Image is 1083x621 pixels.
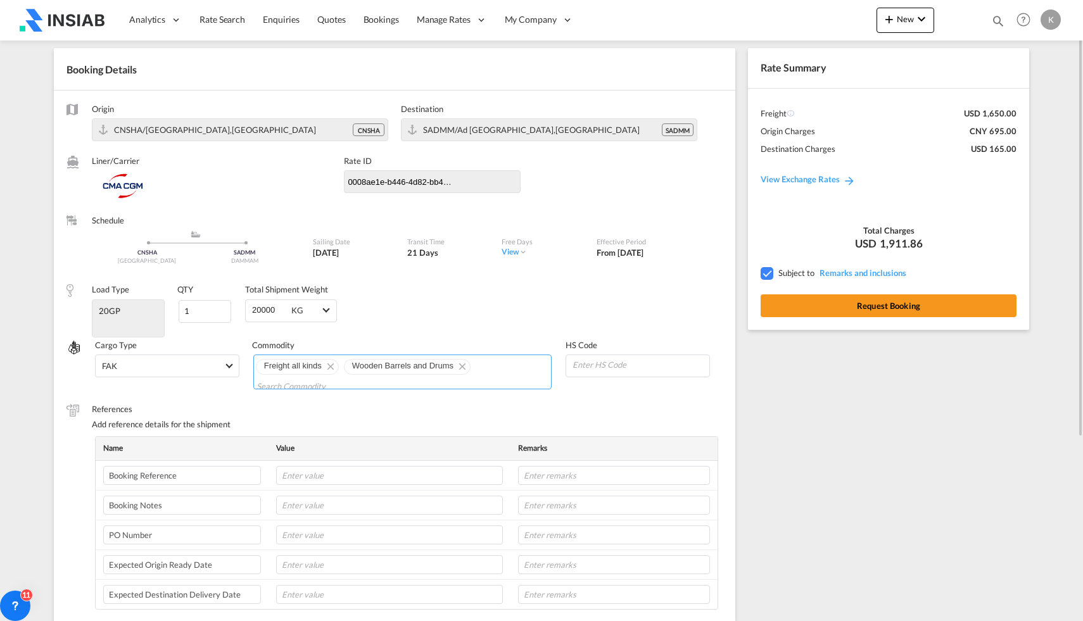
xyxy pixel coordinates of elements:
[94,301,163,320] input: Load Type
[423,125,640,135] span: SADMM/Ad Dammam,Middle East
[882,14,929,24] span: New
[95,339,239,351] label: Cargo Type
[964,108,1016,119] div: USD 1,650.00
[519,248,528,256] md-icon: icon-chevron-down
[518,555,710,574] input: Enter remarks
[102,361,117,371] div: FAK
[92,418,723,430] div: Add reference details for the shipment
[313,237,395,246] label: Sailing Date
[345,176,455,187] div: 0008ae1e-b446-4d82-bb4c-8d5550b318ff.d2ab73c3-8c04-3ec1-b653-291335c876e4
[179,300,232,323] input: Qty
[597,237,710,246] label: Effective Period
[364,14,399,25] span: Bookings
[276,585,503,604] input: Enter value
[761,108,794,119] div: Freight
[92,155,331,166] label: Liner/Carrier
[877,8,934,33] button: icon-plus 400-fgNewicon-chevron-down
[761,236,1016,251] div: USD
[843,174,856,187] md-icon: icon-arrow-right
[761,125,815,137] div: Origin Charges
[103,466,261,485] input: Enter label
[748,161,868,197] a: View Exchange Rates
[66,63,137,75] span: Booking Details
[571,355,709,374] input: Enter HS Code
[451,360,470,372] button: Remove
[1013,9,1041,32] div: Help
[96,437,269,460] th: Name
[1013,9,1034,30] span: Help
[761,294,1016,317] button: Request Booking
[748,48,1029,87] div: Rate Summary
[276,496,503,515] input: Enter value
[787,110,794,117] md-icon: Spot Rates are dynamic & can fluctuate with time
[991,14,1005,28] md-icon: icon-magnify
[344,155,521,166] label: Rate ID
[199,14,245,25] span: Rate Search
[114,125,316,135] span: CNSHA/Shanghai,Asia Pacific
[92,403,723,415] label: References
[345,177,455,187] input: Destination Port
[66,156,79,168] md-icon: /assets/icons/custom/liner-aaa8ad.svg
[263,14,300,25] span: Enquiries
[518,525,710,544] input: Enter remarks
[317,14,345,25] span: Quotes
[353,123,384,136] div: CNSHA
[264,360,324,372] div: Freight all kinds. Press delete to remove this chip.
[252,339,554,351] label: Commodity
[98,249,196,257] div: CNSHA
[276,525,503,544] input: Enter value
[92,170,156,202] img: CMACGM Spot
[319,360,338,372] button: Remove Freight all kinds
[103,496,261,515] input: Enter label
[991,14,1005,33] div: icon-magnify
[1041,9,1061,30] div: K
[518,496,710,515] input: Enter remarks
[597,247,643,258] div: From 25 Aug 2025
[256,376,372,396] input: Chips input.
[95,354,239,377] md-select: Select Cargo type: FAK
[761,225,1016,236] div: Total Charges
[253,354,552,389] md-chips-wrap: Chips container. Use arrow keys to select chips.
[401,103,697,115] label: Destination
[245,284,328,295] div: Total Shipment Weight
[177,284,193,295] div: QTY
[92,103,388,115] label: Origin
[510,437,718,460] th: Remarks
[352,360,456,372] div: Press delete to remove this chip.
[19,6,104,34] img: 0ea05a20c6b511ef93588b618553d863.png
[970,125,1016,137] div: CNY 695.00
[264,361,322,370] span: Freight all kinds
[761,143,835,154] div: Destination Charges
[92,170,331,202] div: CMACGM Spot
[518,585,710,604] input: Enter remarks
[313,247,395,258] div: 30 Aug 2025
[407,247,489,258] div: 21 Days
[566,339,710,351] label: HS Code
[880,236,923,251] span: 1,911.86
[196,249,293,257] div: SADMM
[778,268,814,278] span: Subject to
[129,13,165,26] span: Analytics
[882,11,897,27] md-icon: icon-plus 400-fg
[92,284,129,295] div: Load Type
[269,437,510,460] th: Value
[407,237,489,246] label: Transit Time
[914,11,929,27] md-icon: icon-chevron-down
[971,143,1016,154] div: USD 165.00
[518,466,710,485] input: Enter remarks
[103,525,261,544] input: Enter label
[196,257,293,265] div: DAMMAM
[505,13,557,26] span: My Company
[251,300,287,319] input: Weight
[662,123,693,136] div: SADMM
[352,361,453,370] span: Wooden Barrels and Drums
[92,215,300,226] label: Schedule
[276,555,503,574] input: Enter value
[103,555,261,574] input: Enter label
[291,305,303,315] div: KG
[276,466,503,485] input: Enter value
[502,247,528,258] div: Viewicon-chevron-down
[816,268,906,278] span: REMARKSINCLUSIONS
[103,585,261,604] input: Enter label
